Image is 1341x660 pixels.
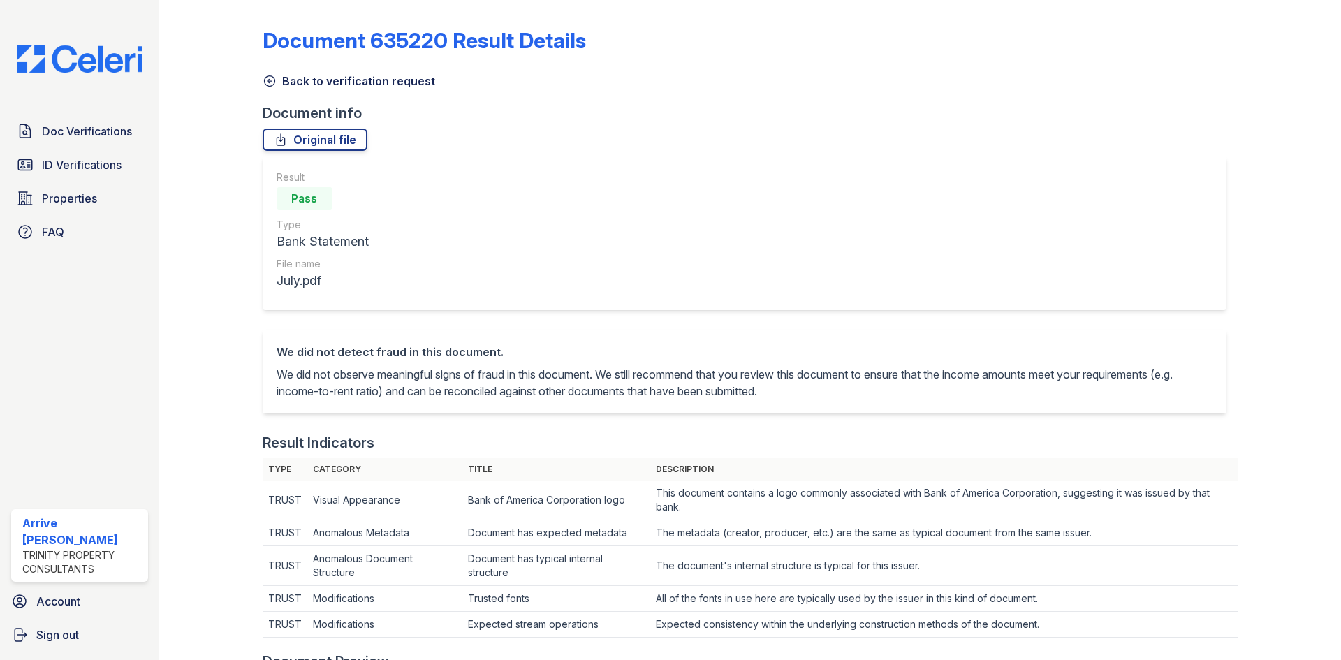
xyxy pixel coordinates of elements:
a: Account [6,587,154,615]
td: Document has expected metadata [462,520,650,546]
a: Document 635220 Result Details [263,28,586,53]
th: Description [650,458,1238,481]
div: We did not detect fraud in this document. [277,344,1212,360]
span: Doc Verifications [42,123,132,140]
span: FAQ [42,223,64,240]
p: We did not observe meaningful signs of fraud in this document. We still recommend that you review... [277,366,1212,399]
span: Sign out [36,626,79,643]
a: Sign out [6,621,154,649]
a: Properties [11,184,148,212]
span: Properties [42,190,97,207]
td: TRUST [263,520,307,546]
th: Type [263,458,307,481]
div: Result [277,170,369,184]
td: Document has typical internal structure [462,546,650,586]
td: Modifications [307,612,462,638]
td: TRUST [263,481,307,520]
td: Expected consistency within the underlying construction methods of the document. [650,612,1238,638]
div: Trinity Property Consultants [22,548,142,576]
a: FAQ [11,218,148,246]
span: Account [36,593,80,610]
td: TRUST [263,586,307,612]
div: Bank Statement [277,232,369,251]
th: Title [462,458,650,481]
div: Result Indicators [263,433,374,453]
div: Type [277,218,369,232]
div: July.pdf [277,271,369,291]
td: Visual Appearance [307,481,462,520]
div: Pass [277,187,332,210]
td: Expected stream operations [462,612,650,638]
td: TRUST [263,546,307,586]
td: Anomalous Metadata [307,520,462,546]
td: Bank of America Corporation logo [462,481,650,520]
a: Original file [263,129,367,151]
td: The metadata (creator, producer, etc.) are the same as typical document from the same issuer. [650,520,1238,546]
div: Document info [263,103,1238,123]
span: ID Verifications [42,156,122,173]
td: TRUST [263,612,307,638]
a: ID Verifications [11,151,148,179]
a: Doc Verifications [11,117,148,145]
a: Back to verification request [263,73,435,89]
td: Anomalous Document Structure [307,546,462,586]
td: This document contains a logo commonly associated with Bank of America Corporation, suggesting it... [650,481,1238,520]
td: The document's internal structure is typical for this issuer. [650,546,1238,586]
img: CE_Logo_Blue-a8612792a0a2168367f1c8372b55b34899dd931a85d93a1a3d3e32e68fde9ad4.png [6,45,154,73]
div: Arrive [PERSON_NAME] [22,515,142,548]
td: Modifications [307,586,462,612]
div: File name [277,257,369,271]
td: All of the fonts in use here are typically used by the issuer in this kind of document. [650,586,1238,612]
td: Trusted fonts [462,586,650,612]
th: Category [307,458,462,481]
